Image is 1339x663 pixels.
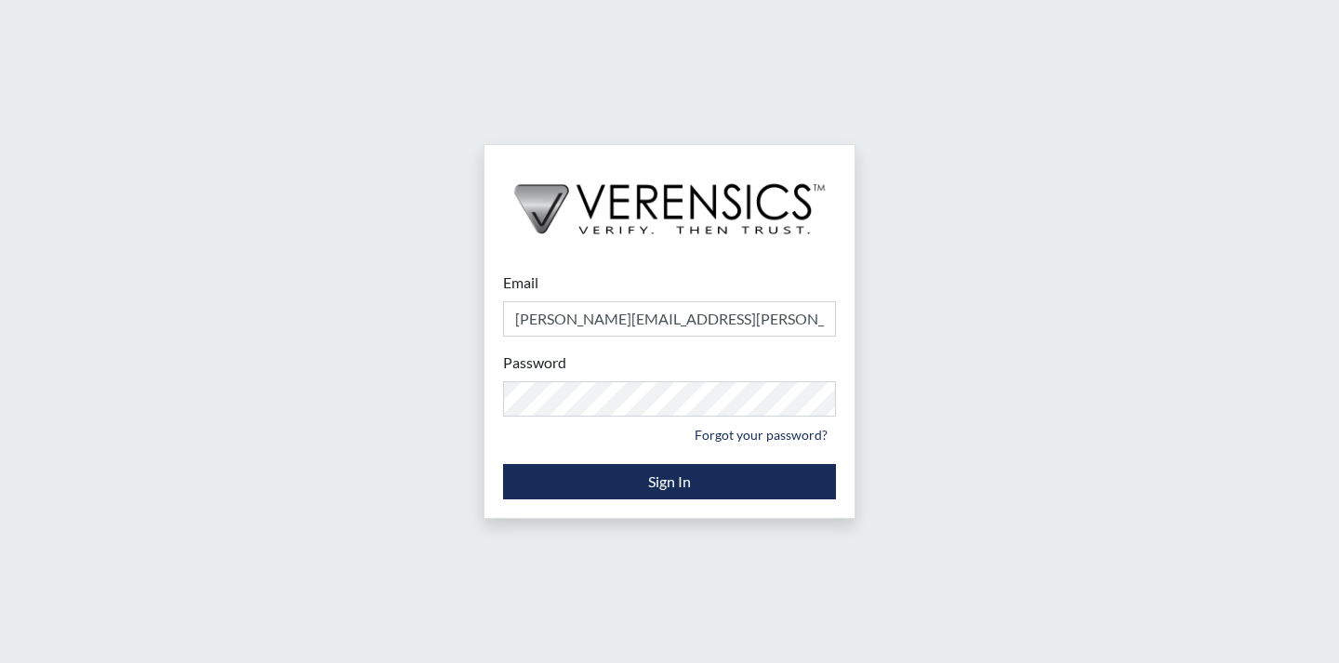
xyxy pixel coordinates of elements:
[503,272,538,294] label: Email
[484,145,855,253] img: logo-wide-black.2aad4157.png
[503,301,836,337] input: Email
[686,420,836,449] a: Forgot your password?
[503,464,836,499] button: Sign In
[503,351,566,374] label: Password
